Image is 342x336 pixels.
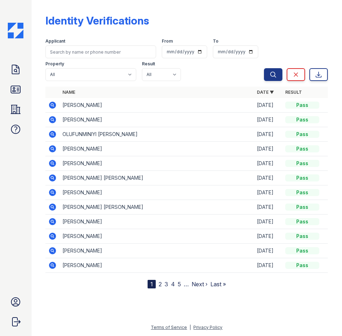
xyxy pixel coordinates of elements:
[60,200,254,215] td: [PERSON_NAME] [PERSON_NAME]
[254,258,282,273] td: [DATE]
[60,98,254,113] td: [PERSON_NAME]
[178,281,181,288] a: 5
[285,218,319,225] div: Pass
[254,215,282,229] td: [DATE]
[285,102,319,109] div: Pass
[60,113,254,127] td: [PERSON_NAME]
[60,244,254,258] td: [PERSON_NAME]
[142,61,155,67] label: Result
[285,160,319,167] div: Pass
[285,116,319,123] div: Pass
[45,38,65,44] label: Applicant
[193,325,222,330] a: Privacy Policy
[60,229,254,244] td: [PERSON_NAME]
[165,281,168,288] a: 3
[60,127,254,142] td: OLUFUNMINIYI [PERSON_NAME]
[285,131,319,138] div: Pass
[60,156,254,171] td: [PERSON_NAME]
[254,244,282,258] td: [DATE]
[60,215,254,229] td: [PERSON_NAME]
[60,185,254,200] td: [PERSON_NAME]
[254,185,282,200] td: [DATE]
[60,171,254,185] td: [PERSON_NAME] [PERSON_NAME]
[192,281,208,288] a: Next ›
[285,233,319,240] div: Pass
[45,61,64,67] label: Property
[254,98,282,113] td: [DATE]
[45,45,156,58] input: Search by name or phone number
[171,281,175,288] a: 4
[184,280,189,288] span: …
[254,127,282,142] td: [DATE]
[189,325,191,330] div: |
[254,156,282,171] td: [DATE]
[162,38,173,44] label: From
[148,280,156,288] div: 1
[254,113,282,127] td: [DATE]
[62,90,75,95] a: Name
[257,90,274,95] a: Date ▼
[285,247,319,254] div: Pass
[285,262,319,269] div: Pass
[60,258,254,273] td: [PERSON_NAME]
[213,38,219,44] label: To
[285,145,319,152] div: Pass
[285,204,319,211] div: Pass
[254,142,282,156] td: [DATE]
[159,281,162,288] a: 2
[285,189,319,196] div: Pass
[8,23,23,38] img: CE_Icon_Blue-c292c112584629df590d857e76928e9f676e5b41ef8f769ba2f05ee15b207248.png
[254,229,282,244] td: [DATE]
[254,171,282,185] td: [DATE]
[254,200,282,215] td: [DATE]
[45,14,149,27] div: Identity Verifications
[285,90,302,95] a: Result
[151,325,187,330] a: Terms of Service
[60,142,254,156] td: [PERSON_NAME]
[285,174,319,181] div: Pass
[210,281,226,288] a: Last »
